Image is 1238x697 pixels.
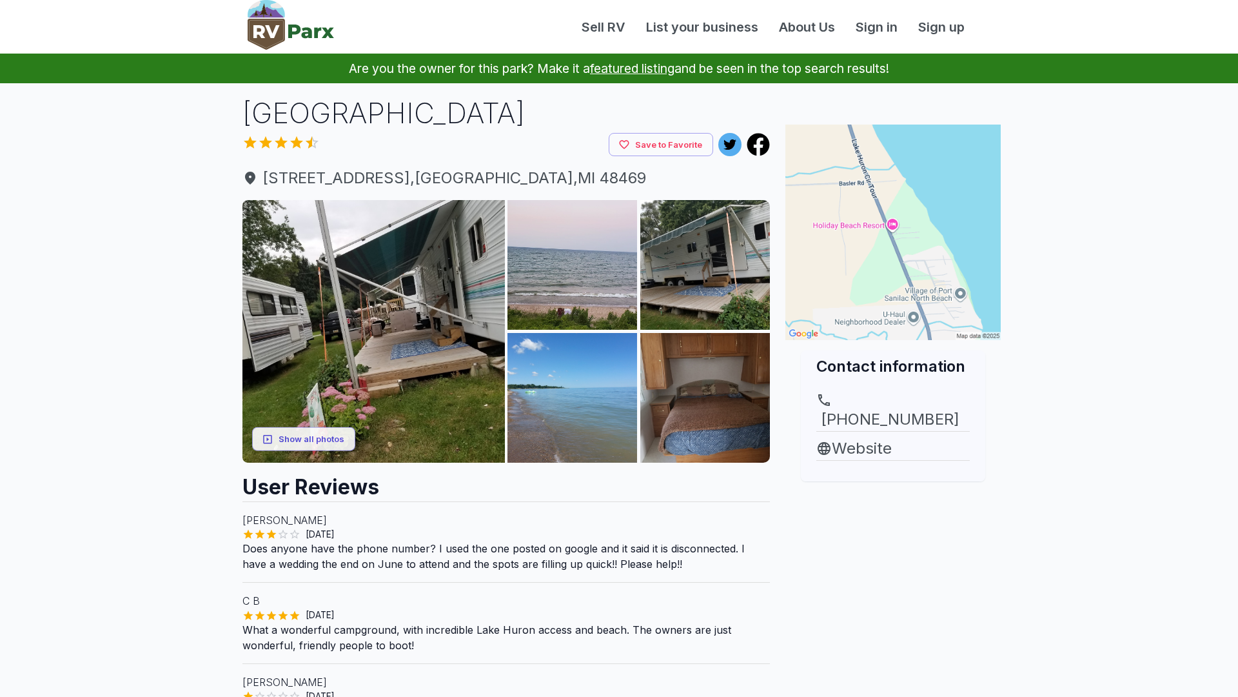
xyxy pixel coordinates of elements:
p: C B [242,593,770,609]
a: featured listing [590,61,674,76]
img: AAcXr8qDepPGZIMwJcdidV3jhVHD9tWTG0AP0fvjuX5POJIHnjn0unmGVPDG-mGmznfq2I6qT9hP60hpDCvMniR-x8km_oiEq... [242,200,505,463]
h2: Contact information [816,356,970,377]
p: [PERSON_NAME] [242,512,770,528]
h2: User Reviews [242,463,770,501]
img: AAcXr8pzQourlxoYgq5GxSv4-LOvcT13hHhSzKrRWG8NqCN6tRDP5BH5RWRYpA-p8lTKvNKL7qvukgr19CRJcwSoceKqM6xX2... [507,333,637,463]
img: Map for Holiday Beach Resort [785,125,1001,340]
button: Save to Favorite [609,133,713,157]
p: [PERSON_NAME] [242,674,770,690]
a: [STREET_ADDRESS],[GEOGRAPHIC_DATA],MI 48469 [242,167,770,190]
span: [DATE] [300,609,340,621]
a: Sign in [845,17,908,37]
p: Are you the owner for this park? Make it a and be seen in the top search results! [15,54,1223,83]
span: [DATE] [300,528,340,541]
a: About Us [769,17,845,37]
a: [PHONE_NUMBER] [816,392,970,431]
p: Does anyone have the phone number? I used the one posted on google and it said it is disconnected... [242,541,770,572]
p: What a wonderful campground, with incredible Lake Huron access and beach. The owners are just won... [242,622,770,653]
a: List your business [636,17,769,37]
h1: [GEOGRAPHIC_DATA] [242,94,770,133]
img: AAcXr8rNInCl_uBia7DpXMirvb8ei9OIHRQc69mgxcwaYJ63pMqrEL3BLC6kvf4AJHNcrkmjFEREO-ctpvojHzn8fpCx5s19N... [640,333,770,463]
img: AAcXr8rb7bei8h3F75kImceJHuWxt0fYa8qQo46Xl28dMMfi5NQyWMsrejQgrckQaaMP6XF5-wpXbpzW_PFb5H0yZl7AwkwKF... [507,200,637,330]
a: Website [816,437,970,460]
a: Sell RV [571,17,636,37]
a: Sign up [908,17,975,37]
span: [STREET_ADDRESS] , [GEOGRAPHIC_DATA] , MI 48469 [242,167,770,190]
img: AAcXr8qOKOErcG1N0XTUdt1YMc_ORRNfPJajXA21njJSNBkmz2c1Zg_tiMHGHJIC2iWMqtXUhn3Kq6rmcYS-7_kITePc0cQBf... [640,200,770,330]
button: Show all photos [252,427,355,451]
